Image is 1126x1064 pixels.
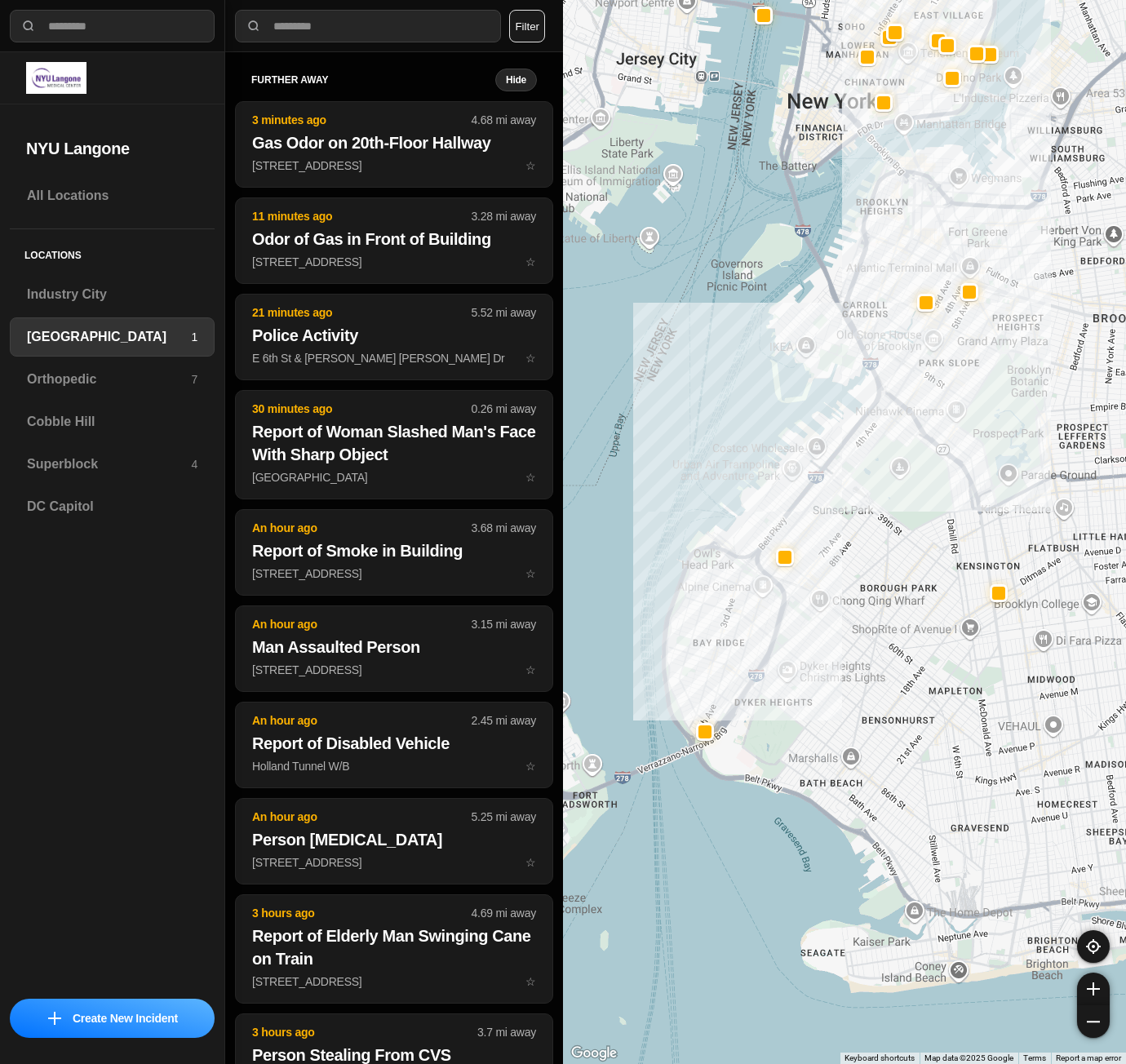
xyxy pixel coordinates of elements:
[1077,1005,1110,1038] button: zoom-out
[252,905,472,921] p: 3 hours ago
[567,1043,621,1064] a: Open this area in Google Maps (opens a new window)
[251,73,495,86] h5: further away
[27,327,191,347] h3: [GEOGRAPHIC_DATA]
[525,760,536,773] span: star
[27,412,197,432] h3: Cobble Hill
[472,401,536,417] p: 0.26 mi away
[252,662,536,678] p: [STREET_ADDRESS]
[252,973,536,990] p: [STREET_ADDRESS]
[1056,1053,1121,1062] a: Report a map error
[472,712,536,729] p: 2.45 mi away
[235,855,553,869] a: An hour ago5.25 mi awayPerson [MEDICAL_DATA][STREET_ADDRESS]star
[525,159,536,172] span: star
[27,285,197,304] h3: Industry City
[924,1053,1013,1062] span: Map data ©2025 Google
[10,360,215,399] a: Orthopedic7
[235,101,553,188] button: 3 minutes ago4.68 mi awayGas Odor on 20th-Floor Hallway[STREET_ADDRESS]star
[191,371,197,388] p: 7
[73,1010,178,1026] p: Create New Incident
[235,158,553,172] a: 3 minutes ago4.68 mi awayGas Odor on 20th-Floor Hallway[STREET_ADDRESS]star
[235,798,553,884] button: An hour ago5.25 mi awayPerson [MEDICAL_DATA][STREET_ADDRESS]star
[10,402,215,441] a: Cobble Hill
[506,73,526,86] small: Hide
[27,497,197,516] h3: DC Capitol
[26,62,86,94] img: logo
[235,470,553,484] a: 30 minutes ago0.26 mi awayReport of Woman Slashed Man's Face With Sharp Object[GEOGRAPHIC_DATA]star
[252,616,472,632] p: An hour ago
[477,1024,536,1040] p: 3.7 mi away
[252,854,536,871] p: [STREET_ADDRESS]
[10,275,215,314] a: Industry City
[252,350,536,366] p: E 6th St & [PERSON_NAME] [PERSON_NAME] Dr
[235,255,553,268] a: 11 minutes ago3.28 mi awayOdor of Gas in Front of Building[STREET_ADDRESS]star
[252,712,472,729] p: An hour ago
[235,509,553,596] button: An hour ago3.68 mi awayReport of Smoke in Building[STREET_ADDRESS]star
[235,294,553,380] button: 21 minutes ago5.52 mi awayPolice ActivityE 6th St & [PERSON_NAME] [PERSON_NAME] Drstar
[472,112,536,128] p: 4.68 mi away
[252,1024,477,1040] p: 3 hours ago
[525,352,536,365] span: star
[235,390,553,499] button: 30 minutes ago0.26 mi awayReport of Woman Slashed Man's Face With Sharp Object[GEOGRAPHIC_DATA]star
[235,605,553,692] button: An hour ago3.15 mi awayMan Assaulted Person[STREET_ADDRESS]star
[472,208,536,224] p: 3.28 mi away
[27,454,191,474] h3: Superblock
[567,1043,621,1064] img: Google
[472,616,536,632] p: 3.15 mi away
[252,157,536,174] p: [STREET_ADDRESS]
[235,663,553,676] a: An hour ago3.15 mi awayMan Assaulted Person[STREET_ADDRESS]star
[27,370,191,389] h3: Orthopedic
[252,420,536,466] h2: Report of Woman Slashed Man's Face With Sharp Object
[472,905,536,921] p: 4.69 mi away
[252,636,536,658] h2: Man Assaulted Person
[235,894,553,1004] button: 3 hours ago4.69 mi awayReport of Elderly Man Swinging Cane on Train[STREET_ADDRESS]star
[472,304,536,321] p: 5.52 mi away
[252,828,536,851] h2: Person [MEDICAL_DATA]
[252,469,536,485] p: [GEOGRAPHIC_DATA]
[525,975,536,988] span: star
[509,10,545,42] button: Filter
[235,351,553,365] a: 21 minutes ago5.52 mi awayPolice ActivityE 6th St & [PERSON_NAME] [PERSON_NAME] Drstar
[252,732,536,755] h2: Report of Disabled Vehicle
[10,176,215,215] a: All Locations
[10,445,215,484] a: Superblock4
[1086,939,1101,954] img: recenter
[1087,1015,1100,1028] img: zoom-out
[252,401,472,417] p: 30 minutes ago
[252,254,536,270] p: [STREET_ADDRESS]
[495,69,537,91] button: Hide
[1087,982,1100,995] img: zoom-in
[235,197,553,284] button: 11 minutes ago3.28 mi awayOdor of Gas in Front of Building[STREET_ADDRESS]star
[10,487,215,526] a: DC Capitol
[252,539,536,562] h2: Report of Smoke in Building
[252,228,536,250] h2: Odor of Gas in Front of Building
[10,999,215,1038] button: iconCreate New Incident
[252,565,536,582] p: [STREET_ADDRESS]
[252,924,536,970] h2: Report of Elderly Man Swinging Cane on Train
[252,304,472,321] p: 21 minutes ago
[10,317,215,357] a: [GEOGRAPHIC_DATA]1
[1023,1053,1046,1062] a: Terms (opens in new tab)
[27,186,197,206] h3: All Locations
[1077,973,1110,1005] button: zoom-in
[252,112,472,128] p: 3 minutes ago
[235,974,553,988] a: 3 hours ago4.69 mi awayReport of Elderly Man Swinging Cane on Train[STREET_ADDRESS]star
[235,702,553,788] button: An hour ago2.45 mi awayReport of Disabled VehicleHolland Tunnel W/Bstar
[525,255,536,268] span: star
[235,759,553,773] a: An hour ago2.45 mi awayReport of Disabled VehicleHolland Tunnel W/Bstar
[472,809,536,825] p: 5.25 mi away
[10,229,215,275] h5: Locations
[20,18,37,34] img: search
[235,566,553,580] a: An hour ago3.68 mi awayReport of Smoke in Building[STREET_ADDRESS]star
[26,137,198,160] h2: NYU Langone
[252,131,536,154] h2: Gas Odor on 20th-Floor Hallway
[246,18,262,34] img: search
[252,324,536,347] h2: Police Activity
[48,1012,61,1025] img: icon
[252,758,536,774] p: Holland Tunnel W/B
[252,208,472,224] p: 11 minutes ago
[844,1053,915,1064] button: Keyboard shortcuts
[191,456,197,472] p: 4
[191,329,197,345] p: 1
[525,567,536,580] span: star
